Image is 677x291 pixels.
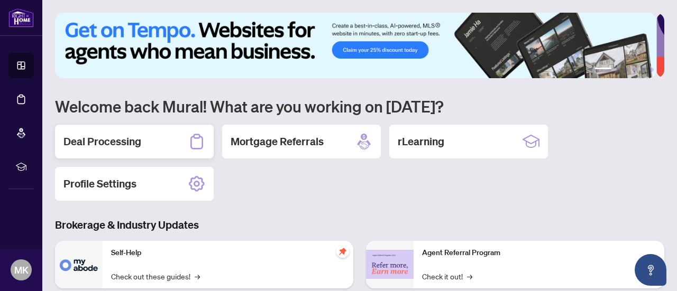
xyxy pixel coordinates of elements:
button: 4 [633,68,637,72]
img: Agent Referral Program [366,250,414,279]
span: MK [14,262,29,277]
h2: rLearning [398,134,444,149]
button: Open asap [635,254,666,286]
span: pushpin [336,245,349,258]
h2: Mortgage Referrals [231,134,324,149]
button: 2 [616,68,620,72]
button: 3 [624,68,628,72]
h1: Welcome back Mural! What are you working on [DATE]? [55,96,664,116]
a: Check out these guides!→ [111,270,200,282]
h2: Deal Processing [63,134,141,149]
p: Self-Help [111,247,345,259]
button: 6 [649,68,654,72]
h3: Brokerage & Industry Updates [55,218,664,232]
img: Slide 0 [55,13,656,78]
span: → [467,270,472,282]
img: logo [8,8,34,27]
img: Self-Help [55,241,103,288]
button: 5 [641,68,645,72]
h2: Profile Settings [63,176,136,191]
p: Agent Referral Program [422,247,656,259]
span: → [195,270,200,282]
button: 1 [594,68,611,72]
a: Check it out!→ [422,270,472,282]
